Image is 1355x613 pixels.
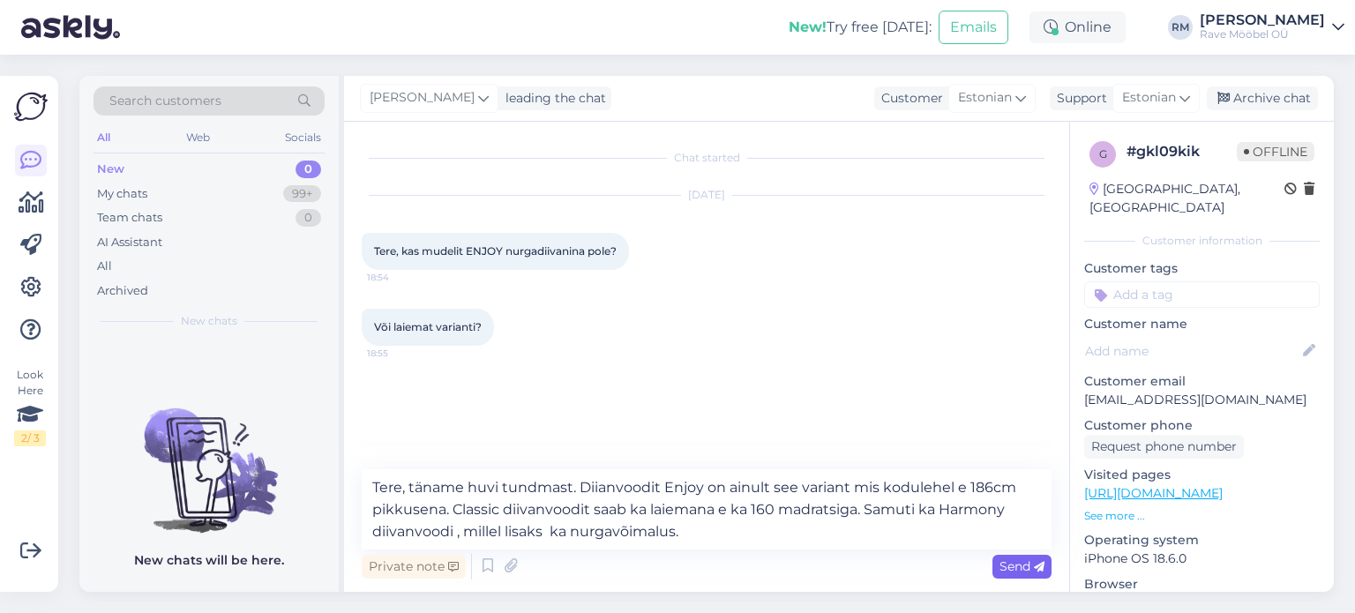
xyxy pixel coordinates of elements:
[1168,15,1193,40] div: RM
[1085,341,1299,361] input: Add name
[370,88,475,108] span: [PERSON_NAME]
[181,313,237,329] span: New chats
[1122,88,1176,108] span: Estonian
[1084,435,1244,459] div: Request phone number
[14,367,46,446] div: Look Here
[1084,416,1320,435] p: Customer phone
[283,185,321,203] div: 99+
[1084,466,1320,484] p: Visited pages
[1084,315,1320,333] p: Customer name
[296,161,321,178] div: 0
[1050,89,1107,108] div: Support
[296,209,321,227] div: 0
[1200,13,1344,41] a: [PERSON_NAME]Rave Mööbel OÜ
[874,89,943,108] div: Customer
[999,558,1044,574] span: Send
[94,126,114,149] div: All
[1084,281,1320,308] input: Add a tag
[97,282,148,300] div: Archived
[97,234,162,251] div: AI Assistant
[789,17,932,38] div: Try free [DATE]:
[1099,147,1107,161] span: g
[367,347,433,360] span: 18:55
[1084,233,1320,249] div: Customer information
[1084,372,1320,391] p: Customer email
[1207,86,1318,110] div: Archive chat
[183,126,213,149] div: Web
[939,11,1008,44] button: Emails
[97,209,162,227] div: Team chats
[1084,531,1320,549] p: Operating system
[362,150,1052,166] div: Chat started
[362,469,1052,549] textarea: Tere, täname huvi tundmast. Diianvoodit Enjoy on ainult see variant mis kodulehel e 186cm pikkuse...
[958,88,1012,108] span: Estonian
[281,126,325,149] div: Socials
[1029,11,1126,43] div: Online
[97,161,124,178] div: New
[367,271,433,284] span: 18:54
[1084,549,1320,568] p: iPhone OS 18.6.0
[97,185,147,203] div: My chats
[14,430,46,446] div: 2 / 3
[789,19,827,35] b: New!
[1084,259,1320,278] p: Customer tags
[1127,141,1237,162] div: # gkl09kik
[1200,13,1325,27] div: [PERSON_NAME]
[362,187,1052,203] div: [DATE]
[1084,391,1320,409] p: [EMAIL_ADDRESS][DOMAIN_NAME]
[79,377,339,535] img: No chats
[1084,508,1320,524] p: See more ...
[362,555,466,579] div: Private note
[97,258,112,275] div: All
[374,244,617,258] span: Tere, kas mudelit ENJOY nurgadiivanina pole?
[1200,27,1325,41] div: Rave Mööbel OÜ
[374,320,482,333] span: Või laiemat varianti?
[1084,575,1320,594] p: Browser
[1084,485,1223,501] a: [URL][DOMAIN_NAME]
[134,551,284,570] p: New chats will be here.
[1089,180,1284,217] div: [GEOGRAPHIC_DATA], [GEOGRAPHIC_DATA]
[1237,142,1314,161] span: Offline
[498,89,606,108] div: leading the chat
[14,90,48,123] img: Askly Logo
[109,92,221,110] span: Search customers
